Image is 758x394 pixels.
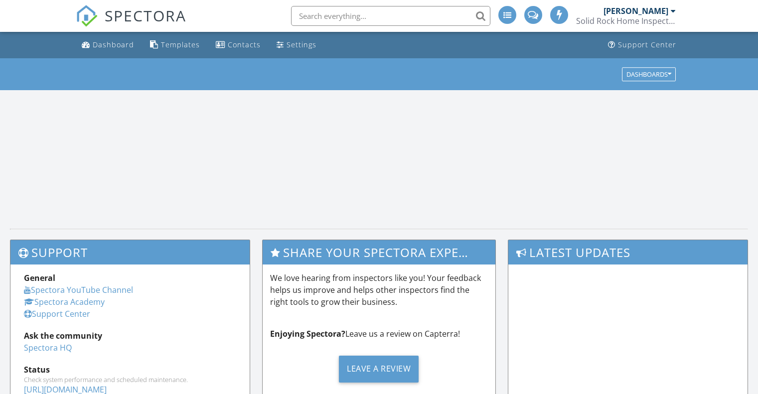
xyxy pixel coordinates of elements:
[212,36,265,54] a: Contacts
[263,240,496,264] h3: Share Your Spectora Experience
[291,6,490,26] input: Search everything...
[604,36,680,54] a: Support Center
[76,13,186,34] a: SPECTORA
[24,376,236,384] div: Check system performance and scheduled maintenance.
[24,364,236,376] div: Status
[270,348,488,390] a: Leave a Review
[24,308,90,319] a: Support Center
[270,328,345,339] strong: Enjoying Spectora?
[287,40,316,49] div: Settings
[24,296,105,307] a: Spectora Academy
[10,240,250,264] h3: Support
[24,342,72,353] a: Spectora HQ
[618,40,676,49] div: Support Center
[24,272,55,283] strong: General
[24,330,236,342] div: Ask the community
[339,356,419,383] div: Leave a Review
[622,67,676,81] button: Dashboards
[576,16,676,26] div: Solid Rock Home Inspections
[273,36,320,54] a: Settings
[93,40,134,49] div: Dashboard
[76,5,98,27] img: The Best Home Inspection Software - Spectora
[626,71,671,78] div: Dashboards
[270,328,488,340] p: Leave us a review on Capterra!
[146,36,204,54] a: Templates
[508,240,748,264] h3: Latest Updates
[24,284,133,295] a: Spectora YouTube Channel
[270,272,488,308] p: We love hearing from inspectors like you! Your feedback helps us improve and helps other inspecto...
[161,40,200,49] div: Templates
[228,40,261,49] div: Contacts
[78,36,138,54] a: Dashboard
[105,5,186,26] span: SPECTORA
[604,6,668,16] div: [PERSON_NAME]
